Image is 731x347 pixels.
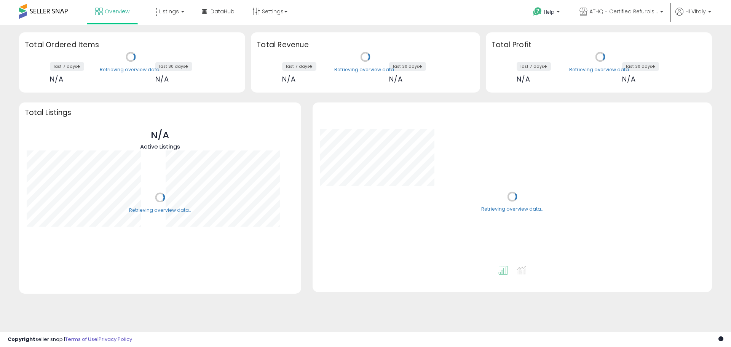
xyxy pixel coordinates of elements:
span: ATHQ - Certified Refurbished [589,8,658,15]
div: seller snap | | [8,336,132,343]
div: Retrieving overview data.. [129,207,191,214]
div: Retrieving overview data.. [100,66,162,73]
i: Get Help [533,7,542,16]
strong: Copyright [8,336,35,343]
span: Hi Vitaly [685,8,706,15]
div: Retrieving overview data.. [481,206,543,213]
a: Help [527,1,567,25]
a: Privacy Policy [99,336,132,343]
span: Help [544,9,554,15]
div: Retrieving overview data.. [334,66,396,73]
a: Hi Vitaly [675,8,711,25]
span: DataHub [211,8,235,15]
div: Retrieving overview data.. [569,66,631,73]
span: Listings [159,8,179,15]
a: Terms of Use [65,336,97,343]
span: Overview [105,8,129,15]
